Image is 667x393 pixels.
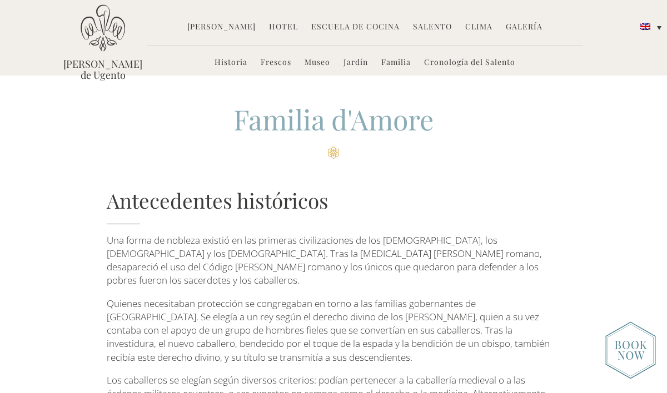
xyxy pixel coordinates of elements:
[107,187,328,214] font: Antecedentes históricos
[187,21,256,34] a: [PERSON_NAME]
[269,21,298,32] font: Hotel
[187,21,256,32] font: [PERSON_NAME]
[413,21,452,34] a: Salento
[261,57,291,67] font: Frescos
[465,21,492,34] a: Clima
[344,57,368,67] font: Jardín
[61,58,145,80] a: [PERSON_NAME] de Ugento
[344,57,368,69] a: Jardín
[465,21,492,32] font: Clima
[605,321,656,379] img: new-booknow.png
[305,57,330,69] a: Museo
[305,57,330,67] font: Museo
[107,234,542,287] font: Una forma de nobleza existió en las primeras civilizaciones de los [DEMOGRAPHIC_DATA], los [DEMOG...
[640,23,650,30] img: Inglés
[107,297,550,364] font: Quienes necesitaban protección se congregaban en torno a las familias gobernantes de [GEOGRAPHIC_...
[506,21,542,34] a: Galería
[63,57,142,82] font: [PERSON_NAME] de Ugento
[506,21,542,32] font: Galería
[233,100,434,138] font: Familia d'Amore
[311,21,400,34] a: Escuela de cocina
[311,21,400,32] font: Escuela de cocina
[215,57,247,69] a: Historia
[269,21,298,34] a: Hotel
[424,57,515,67] font: Cronología del Salento
[81,4,125,52] img: Castillo de Ugento
[413,21,452,32] font: Salento
[424,57,515,69] a: Cronología del Salento
[261,57,291,69] a: Frescos
[215,57,247,67] font: Historia
[381,57,411,69] a: Familia
[381,57,411,67] font: Familia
